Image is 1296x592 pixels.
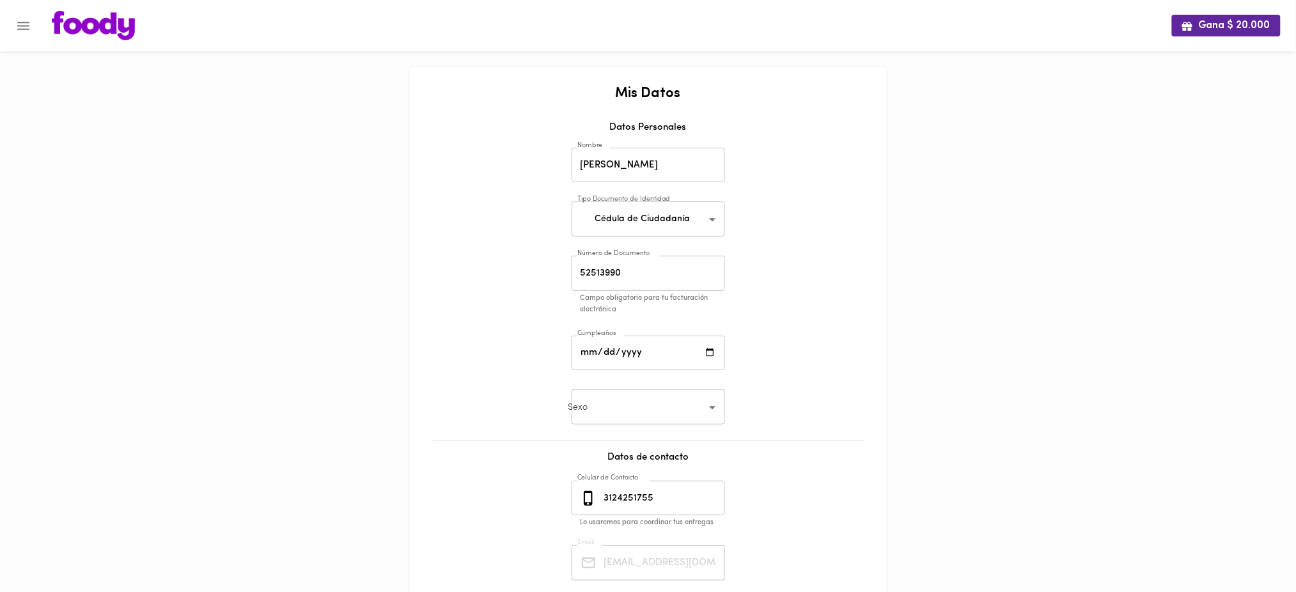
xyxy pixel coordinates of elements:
input: 3010000000 [602,481,725,516]
img: logo.png [52,11,135,40]
p: Campo obligatorio para tu facturación electrónica [581,293,734,316]
p: Lo usaremos para coordinar tus entregas [581,517,734,529]
div: Cédula de Ciudadanía [572,201,725,237]
div: Datos Personales [422,121,875,144]
button: Gana $ 20.000 [1172,15,1281,36]
label: Sexo [568,401,588,414]
input: Tu Email [602,545,725,580]
div: ​ [572,389,725,425]
div: Datos de contacto [422,451,875,477]
h2: Mis Datos [422,86,875,102]
iframe: Messagebird Livechat Widget [1222,518,1283,579]
input: Tu nombre [572,148,725,183]
span: Gana $ 20.000 [1182,20,1270,32]
button: Menu [8,10,39,42]
input: Número de Documento [572,256,725,291]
